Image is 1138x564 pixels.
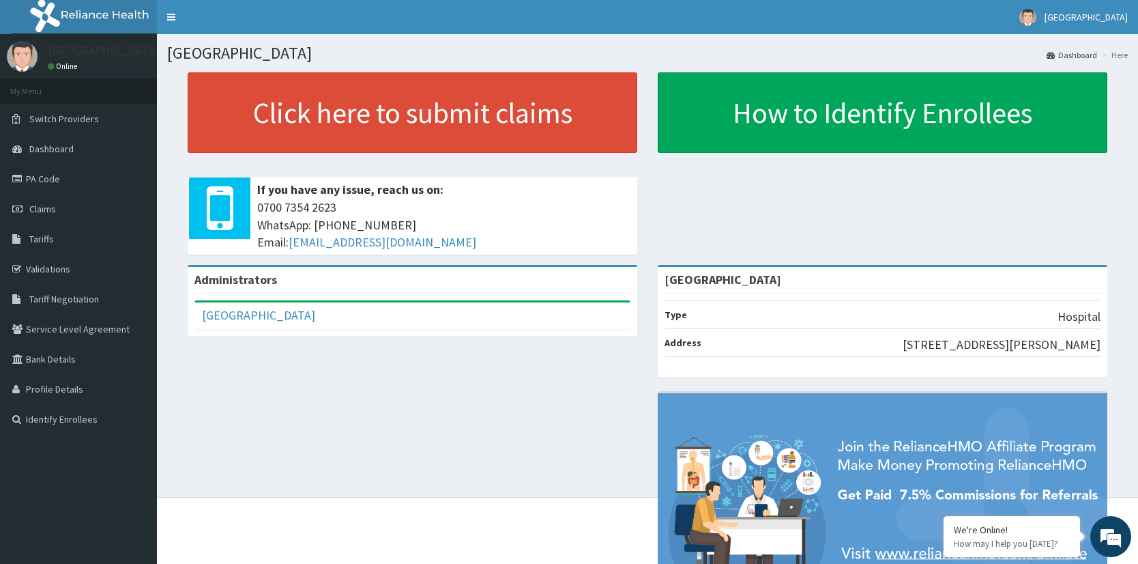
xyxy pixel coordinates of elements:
li: Here [1098,49,1128,61]
img: User Image [1019,9,1036,26]
span: Dashboard [29,143,74,155]
img: User Image [7,41,38,72]
b: Type [665,309,687,321]
a: Dashboard [1047,49,1097,61]
b: If you have any issue, reach us on: [257,182,443,197]
a: [EMAIL_ADDRESS][DOMAIN_NAME] [289,234,476,250]
p: [GEOGRAPHIC_DATA] [48,44,160,57]
a: Online [48,61,81,71]
p: How may I help you today? [954,538,1070,550]
p: [STREET_ADDRESS][PERSON_NAME] [903,336,1100,354]
h1: [GEOGRAPHIC_DATA] [167,44,1128,62]
span: Claims [29,203,56,215]
span: [GEOGRAPHIC_DATA] [1045,11,1128,23]
a: How to Identify Enrollees [658,72,1107,153]
div: We're Online! [954,524,1070,536]
b: Administrators [194,272,277,287]
strong: [GEOGRAPHIC_DATA] [665,272,781,287]
a: [GEOGRAPHIC_DATA] [202,307,315,323]
a: Click here to submit claims [188,72,637,153]
span: Tariffs [29,233,54,245]
b: Address [665,337,701,349]
span: 0700 7354 2623 WhatsApp: [PHONE_NUMBER] Email: [257,199,630,251]
span: Switch Providers [29,113,99,125]
span: Tariff Negotiation [29,293,99,305]
p: Hospital [1057,308,1100,326]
